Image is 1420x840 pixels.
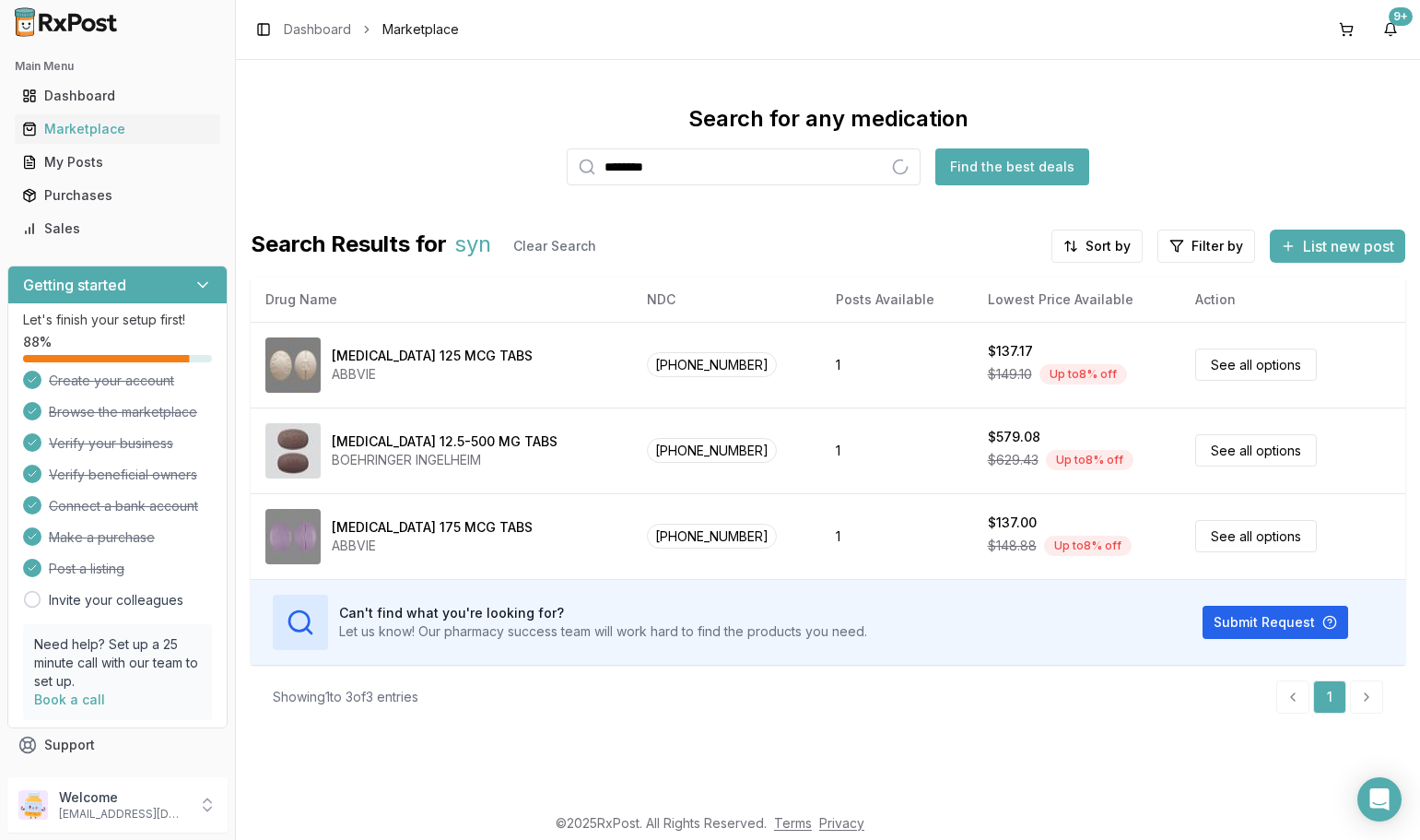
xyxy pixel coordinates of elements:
[332,365,533,384] div: ABBVIE
[647,438,777,463] span: [PHONE_NUMBER]
[23,333,52,351] span: 88 %
[1203,606,1348,639] button: Submit Request
[647,352,777,377] span: [PHONE_NUMBER]
[454,230,491,263] span: syn
[49,497,198,515] span: Connect a bank account
[7,214,228,243] button: Sales
[1357,777,1402,822] div: Open Intercom Messenger
[284,20,459,39] nav: breadcrumb
[774,815,812,831] a: Terms
[647,524,777,549] span: [PHONE_NUMBER]
[49,560,124,578] span: Post a listing
[15,79,220,112] a: Dashboard
[632,278,821,322] th: NDC
[1039,364,1127,385] div: Up to 8 % off
[332,347,533,365] div: [MEDICAL_DATA] 125 MCG TABS
[988,514,1037,532] div: $137.00
[1195,520,1317,552] a: See all options
[332,451,557,469] div: BOEHRINGER INGELHEIM
[1046,450,1133,470] div: Up to 8 % off
[988,342,1033,361] div: $137.17
[7,114,228,144] button: Marketplace
[1051,230,1143,263] button: Sort by
[1376,15,1405,44] button: 9+
[15,59,220,74] h2: Main Menu
[265,337,321,393] img: Synthroid 125 MCG TABS
[988,428,1040,446] div: $579.08
[382,20,459,39] span: Marketplace
[265,509,321,564] img: Synthroid 175 MCG TABS
[273,688,418,706] div: Showing 1 to 3 of 3 entries
[49,434,173,453] span: Verify your business
[1303,235,1394,257] span: List new post
[251,278,632,322] th: Drug Name
[1270,239,1405,257] a: List new post
[22,153,213,172] div: My Posts
[988,365,1032,384] span: $149.10
[15,146,220,179] a: My Posts
[821,408,973,493] td: 1
[1086,237,1131,255] span: Sort by
[34,635,201,691] p: Need help? Set up a 25 minute call with our team to set up.
[1191,237,1243,255] span: Filter by
[22,87,213,105] div: Dashboard
[18,790,48,820] img: User avatar
[339,604,867,622] h3: Can't find what you're looking for?
[973,278,1180,322] th: Lowest Price Available
[821,278,973,322] th: Posts Available
[988,451,1039,469] span: $629.43
[284,20,351,39] a: Dashboard
[59,807,187,822] p: [EMAIL_ADDRESS][DOMAIN_NAME]
[988,537,1037,555] span: $148.88
[7,148,228,177] button: My Posts
[44,769,107,787] span: Feedback
[339,622,867,641] p: Let us know! Our pharmacy success team will work hard to find the products you need.
[1180,278,1405,322] th: Action
[1044,536,1132,556] div: Up to 8 % off
[821,493,973,579] td: 1
[7,728,228,762] button: Support
[265,423,321,479] img: Synjardy 12.5-500 MG TABS
[1389,7,1413,26] div: 9+
[15,212,220,245] a: Sales
[332,537,533,555] div: ABBVIE
[821,322,973,408] td: 1
[49,466,197,484] span: Verify beneficial owners
[1195,434,1317,467] a: See all options
[251,230,447,263] span: Search Results for
[15,112,220,146] a: Marketplace
[332,518,533,537] div: [MEDICAL_DATA] 175 MCG TABS
[1313,680,1346,714] a: 1
[34,692,105,707] a: Book a call
[935,148,1089,185] button: Find the best deals
[49,372,174,390] span: Create your account
[7,81,228,111] button: Dashboard
[49,591,183,609] a: Invite your colleagues
[49,528,155,547] span: Make a purchase
[23,274,126,296] h3: Getting started
[7,7,125,37] img: RxPost Logo
[819,815,864,831] a: Privacy
[1157,230,1255,263] button: Filter by
[22,120,213,138] div: Marketplace
[7,181,228,210] button: Purchases
[15,179,220,212] a: Purchases
[688,104,968,134] div: Search for any medication
[23,311,212,329] p: Let's finish your setup first!
[332,432,557,451] div: [MEDICAL_DATA] 12.5-500 MG TABS
[22,186,213,205] div: Purchases
[1276,680,1383,714] nav: pagination
[59,788,187,807] p: Welcome
[7,762,228,795] button: Feedback
[499,230,611,263] button: Clear Search
[1270,230,1405,263] button: List new post
[1195,349,1317,381] a: See all options
[49,403,197,421] span: Browse the marketplace
[22,219,213,238] div: Sales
